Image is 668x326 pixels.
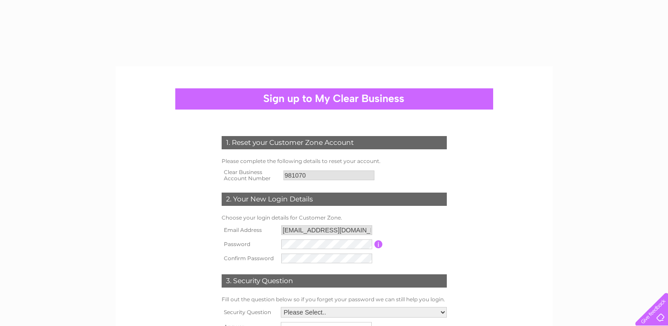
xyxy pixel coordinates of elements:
[222,193,447,206] div: 2. Your New Login Details
[222,136,447,149] div: 1. Reset your Customer Zone Account
[219,212,449,223] td: Choose your login details for Customer Zone.
[219,237,279,251] th: Password
[219,305,279,320] th: Security Question
[219,294,449,305] td: Fill out the question below so if you forget your password we can still help you login.
[219,251,279,265] th: Confirm Password
[374,240,383,248] input: Information
[219,223,279,237] th: Email Address
[222,274,447,288] div: 3. Security Question
[219,167,281,184] th: Clear Business Account Number
[219,156,449,167] td: Please complete the following details to reset your account.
